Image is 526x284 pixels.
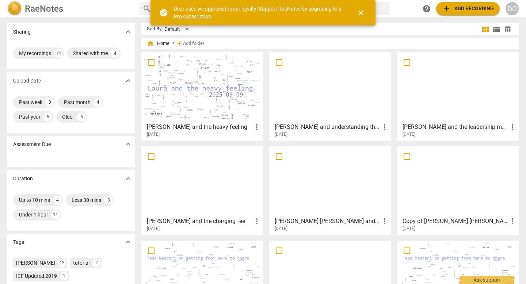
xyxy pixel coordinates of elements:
[16,259,55,266] div: [PERSON_NAME]
[502,24,513,35] button: Table view
[252,123,261,131] span: more_vert
[357,8,365,17] span: close
[147,217,252,226] h3: Jill and the charging fee
[174,14,211,19] a: Pro subscription
[43,112,52,121] div: 5
[73,259,89,266] div: tutorial
[275,217,380,226] h3: Marie Louise and taking fear to fearlessness through creativity
[159,8,168,17] span: check_circle
[124,76,133,85] span: expand_more
[275,131,287,138] span: [DATE]
[13,238,24,246] p: Tags
[144,55,260,137] a: [PERSON_NAME] and the heavy feeling[DATE]
[380,123,389,131] span: more_vert
[13,77,41,85] p: Upload Date
[492,25,501,34] span: view_list
[481,25,490,34] span: view_module
[420,2,433,15] a: Help
[403,123,508,131] h3: Helio and the leadership messages
[491,24,502,35] button: List view
[504,26,511,32] span: table_chart
[124,174,133,183] span: expand_more
[147,40,169,47] span: Home
[147,123,252,131] h3: Laura and the heavy feeling
[399,55,516,137] a: [PERSON_NAME] and the leadership messages[DATE]
[92,259,100,267] div: 2
[183,41,204,46] span: Add folder
[508,123,517,131] span: more_vert
[13,28,31,36] p: Sharing
[403,131,415,138] span: [DATE]
[506,2,519,15] button: DG
[144,149,260,231] a: [PERSON_NAME] and the charging fee[DATE]
[460,276,514,284] div: Ask support
[147,26,161,32] div: Sort By
[73,50,108,57] div: Shared with me
[124,238,133,246] span: expand_more
[60,272,68,280] div: 1
[94,98,102,107] div: 4
[352,4,370,22] button: Close
[64,99,91,106] div: Past month
[54,49,63,58] div: 14
[442,4,494,13] span: Add recording
[172,41,174,46] span: /
[436,2,500,15] button: Upload
[58,259,66,267] div: 13
[13,175,33,183] p: Duration
[19,50,51,57] div: My recordings
[422,4,431,13] span: help
[176,40,183,47] span: add
[13,141,51,148] p: Assessment Due
[252,217,261,226] span: more_vert
[403,217,508,226] h3: Copy of Marie Louise and the Blank Page MCC contender
[123,26,134,37] button: Show more
[7,1,134,16] a: LogoRaeNotes
[45,98,54,107] div: 3
[111,49,119,58] div: 4
[62,113,74,120] div: Older
[123,173,134,184] button: Show more
[142,4,151,13] span: search
[124,27,133,36] span: expand_more
[123,139,134,150] button: Show more
[16,272,57,280] div: ICF Updated 2019
[147,226,160,232] span: [DATE]
[174,5,343,20] div: Dear user, we appreciate your loyalty! Support RaeNotes by upgrading to a
[25,4,63,14] h2: RaeNotes
[380,217,389,226] span: more_vert
[275,226,287,232] span: [DATE]
[480,24,491,35] button: Tile view
[147,40,154,47] span: home
[53,196,62,204] div: 4
[19,113,41,120] div: Past year
[19,211,48,218] div: Under 1 hour
[164,23,191,35] div: Default
[147,131,160,138] span: [DATE]
[19,99,42,106] div: Past week
[77,112,86,121] div: 6
[399,149,516,231] a: Copy of [PERSON_NAME] [PERSON_NAME] and the Blank Page MCC contender[DATE]
[124,140,133,149] span: expand_more
[51,210,60,219] div: 11
[403,226,415,232] span: [DATE]
[508,217,517,226] span: more_vert
[123,75,134,86] button: Show more
[123,237,134,247] button: Show more
[19,196,50,204] div: Up to 10 mins
[271,55,388,137] a: [PERSON_NAME] and understanding the stuck[DATE]
[104,196,113,204] div: 3
[275,123,380,131] h3: Malvika and understanding the stuck
[442,4,451,13] span: add
[72,196,101,204] div: Less 30 mins
[271,149,388,231] a: [PERSON_NAME] [PERSON_NAME] and taking fear to fearlessness through creativity[DATE]
[7,1,22,16] img: Logo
